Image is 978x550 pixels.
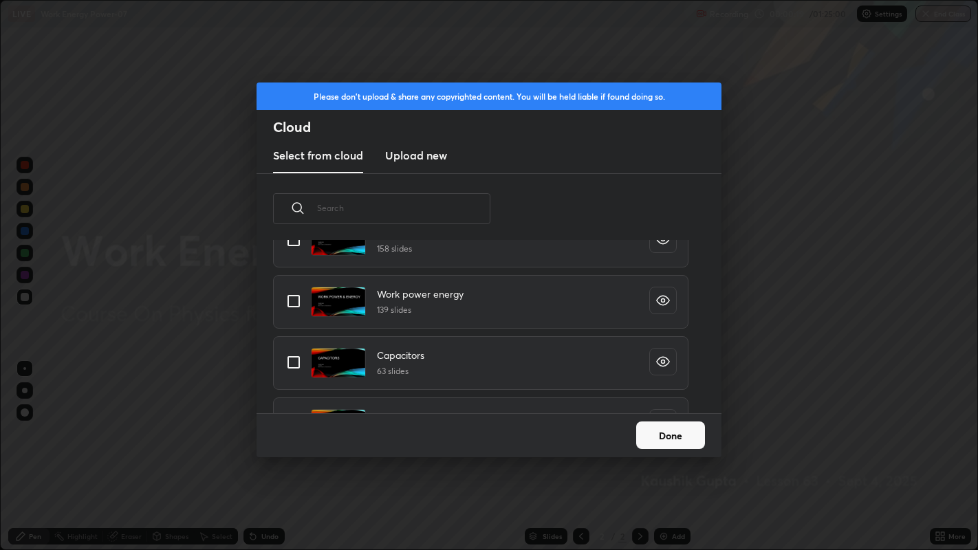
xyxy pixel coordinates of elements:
[377,287,464,301] h4: Work power energy
[311,409,366,439] img: 171947782507XLVE.pdf
[377,243,472,255] h5: 158 slides
[636,421,705,449] button: Done
[257,82,721,110] div: Please don't upload & share any copyrighted content. You will be held liable if found doing so.
[311,348,366,378] img: 1719406329AGGJL8.pdf
[377,304,464,316] h5: 139 slides
[273,147,363,164] h3: Select from cloud
[311,287,366,317] img: 1718149381MS15YN.pdf
[273,118,721,136] h2: Cloud
[385,147,447,164] h3: Upload new
[377,348,424,362] h4: Capacitors
[317,179,490,237] input: Search
[311,225,366,256] img: 1718089717732S9G.pdf
[377,409,444,423] h4: Circular Motion
[257,240,705,413] div: grid
[377,365,424,377] h5: 63 slides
